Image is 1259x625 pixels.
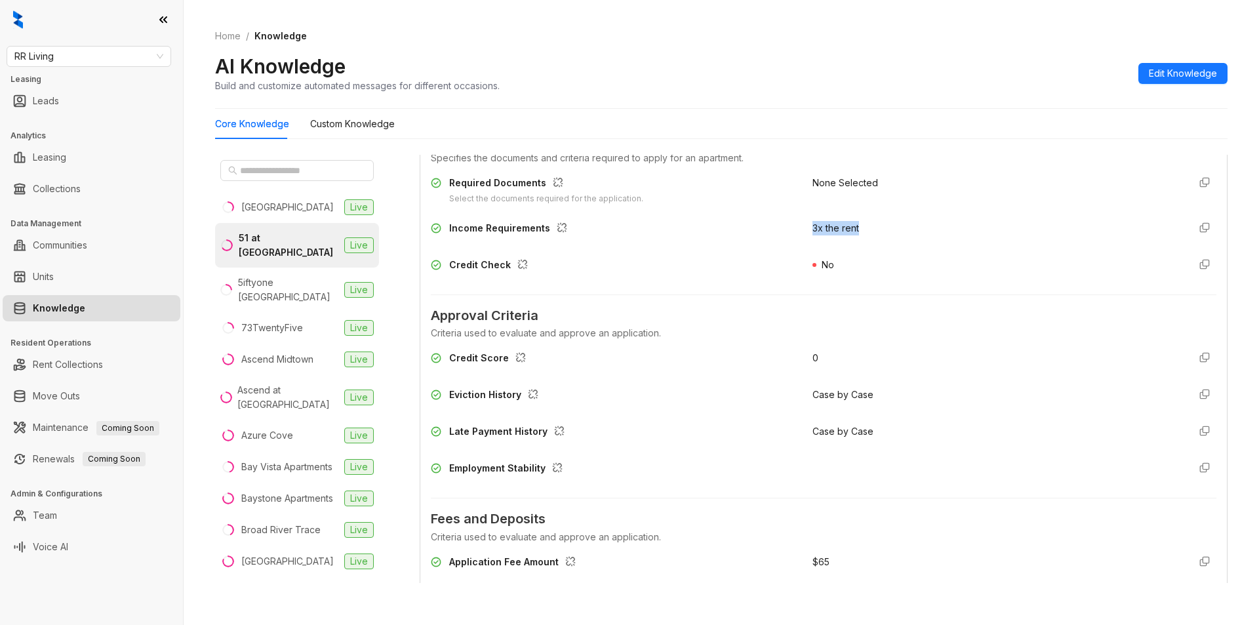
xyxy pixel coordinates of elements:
li: Move Outs [3,383,180,409]
span: Live [344,491,374,506]
div: 5iftyone [GEOGRAPHIC_DATA] [238,275,339,304]
div: Eviction History [449,388,544,405]
div: Ascend Midtown [241,352,313,367]
div: [GEOGRAPHIC_DATA] [241,554,334,569]
div: Credit Score [449,351,531,368]
li: Communities [3,232,180,258]
div: Specifies the documents and criteria required to apply for an apartment. [431,151,1216,165]
a: Leasing [33,144,66,171]
span: Coming Soon [96,421,159,435]
li: Voice AI [3,534,180,560]
div: Required Documents [449,176,643,193]
li: / [246,29,249,43]
li: Team [3,502,180,529]
span: Live [344,428,374,443]
div: Employment Stability [449,461,568,478]
div: Criteria used to evaluate and approve an application. [431,326,1216,340]
a: Team [33,502,57,529]
li: Collections [3,176,180,202]
span: Live [344,459,374,475]
div: Build and customize automated messages for different occasions. [215,79,500,92]
span: None Selected [812,177,878,188]
span: Fees and Deposits [431,509,1216,529]
li: Knowledge [3,295,180,321]
a: Collections [33,176,81,202]
span: 3x the rent [812,222,859,233]
div: Late Payment History [449,424,570,441]
span: Live [344,282,374,298]
a: Units [33,264,54,290]
span: No [822,259,834,270]
span: Live [344,320,374,336]
li: Renewals [3,446,180,472]
a: RenewalsComing Soon [33,446,146,472]
li: Leasing [3,144,180,171]
a: Knowledge [33,295,85,321]
span: Live [344,237,374,253]
span: RR Living [14,47,163,66]
span: Approval Criteria [431,306,1216,326]
span: Live [344,554,374,569]
span: Knowledge [254,30,307,41]
div: Application Fee Amount [449,555,581,572]
a: Voice AI [33,534,68,560]
div: Criteria used to evaluate and approve an application. [431,530,1216,544]
span: Live [344,390,374,405]
div: Core Knowledge [215,117,289,131]
div: 73TwentyFive [241,321,303,335]
button: Edit Knowledge [1138,63,1228,84]
span: Live [344,522,374,538]
li: Rent Collections [3,352,180,378]
li: Leads [3,88,180,114]
span: Case by Case [812,426,873,437]
div: Azure Cove [241,428,293,443]
li: Units [3,264,180,290]
h3: Data Management [10,218,183,230]
h3: Resident Operations [10,337,183,349]
div: $ 65 [812,555,829,569]
h3: Admin & Configurations [10,488,183,500]
span: Case by Case [812,389,873,400]
li: Maintenance [3,414,180,441]
div: 51 at [GEOGRAPHIC_DATA] [239,231,339,260]
div: Custom Knowledge [310,117,395,131]
h3: Analytics [10,130,183,142]
a: Move Outs [33,383,80,409]
div: 0 [812,351,1178,365]
span: Edit Knowledge [1149,66,1217,81]
div: Bay Vista Apartments [241,460,332,474]
span: Live [344,352,374,367]
a: Leads [33,88,59,114]
div: Select the documents required for the application. [449,193,643,205]
span: search [228,166,237,175]
div: Ascend at [GEOGRAPHIC_DATA] [237,383,339,412]
span: Live [344,199,374,215]
div: Income Requirements [449,221,572,238]
img: logo [13,10,23,29]
div: Baystone Apartments [241,491,333,506]
a: Communities [33,232,87,258]
h2: AI Knowledge [215,54,346,79]
a: Home [212,29,243,43]
span: Coming Soon [83,452,146,466]
div: Broad River Trace [241,523,321,537]
div: [GEOGRAPHIC_DATA] [241,200,334,214]
a: Rent Collections [33,352,103,378]
h3: Leasing [10,73,183,85]
div: Credit Check [449,258,533,275]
